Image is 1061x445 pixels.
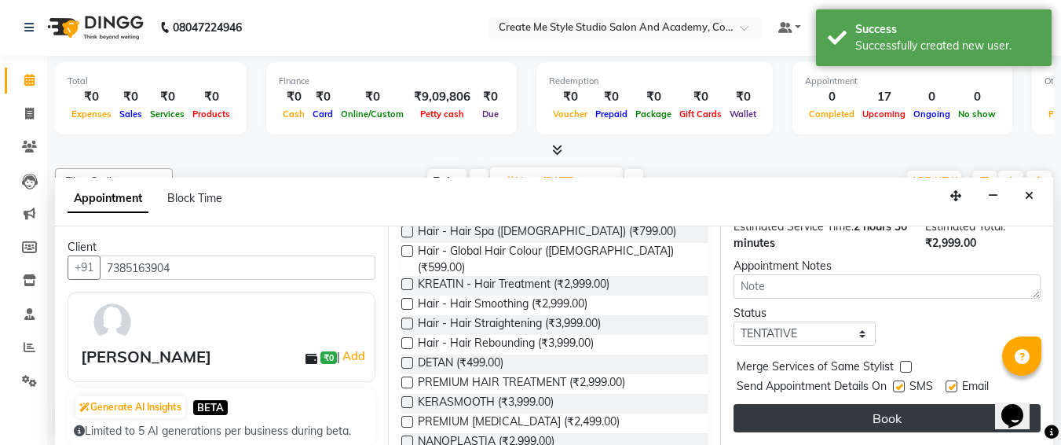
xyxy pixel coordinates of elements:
[726,108,760,120] span: Wallet
[538,170,616,193] input: 2025-10-06
[279,75,504,88] div: Finance
[90,300,135,345] img: avatar
[68,108,115,120] span: Expenses
[309,88,337,106] div: ₹0
[100,256,375,280] input: Search by Name/Mobile/Email/Code
[962,378,989,398] span: Email
[1018,184,1041,208] button: Close
[418,223,676,243] span: Hair - Hair Spa ([DEMOGRAPHIC_DATA]) (₹799.00)
[167,191,222,205] span: Block Time
[40,6,148,50] img: logo
[925,219,1005,234] span: Estimated Total:
[911,175,957,187] span: ADD NEW
[320,351,337,364] span: ₹0
[954,108,1000,120] span: No show
[75,396,185,418] button: Generate AI Insights
[925,236,976,250] span: ₹2,999.00
[591,108,631,120] span: Prepaid
[418,374,625,394] span: PREMIUM HAIR TREATMENT (₹2,999.00)
[408,88,477,106] div: ₹9,09,806
[855,38,1040,54] div: Successfully created new user.
[68,75,234,88] div: Total
[418,394,554,414] span: KERASMOOTH (₹3,999.00)
[477,88,504,106] div: ₹0
[146,108,188,120] span: Services
[805,88,858,106] div: 0
[337,347,368,366] span: |
[188,108,234,120] span: Products
[858,88,909,106] div: 17
[675,88,726,106] div: ₹0
[549,88,591,106] div: ₹0
[591,88,631,106] div: ₹0
[193,400,228,415] span: BETA
[734,219,854,234] span: Estimated Service Time:
[418,296,587,315] span: Hair - Hair Smoothing (₹2,999.00)
[173,6,242,50] b: 08047224946
[309,108,337,120] span: Card
[478,108,503,120] span: Due
[995,382,1045,429] iframe: chat widget
[68,239,375,256] div: Client
[68,256,101,280] button: +91
[340,347,368,366] a: Add
[805,108,858,120] span: Completed
[855,21,1040,38] div: Success
[418,315,601,335] span: Hair - Hair Straightening (₹3,999.00)
[858,108,909,120] span: Upcoming
[734,404,1041,432] button: Book
[734,258,1041,274] div: Appointment Notes
[675,108,726,120] span: Gift Cards
[115,108,146,120] span: Sales
[909,108,954,120] span: Ongoing
[737,359,894,378] span: Merge Services of Same Stylist
[427,169,466,193] span: Today
[805,75,1000,88] div: Appointment
[549,75,760,88] div: Redemption
[909,88,954,106] div: 0
[418,355,503,374] span: DETAN (₹499.00)
[188,88,234,106] div: ₹0
[115,88,146,106] div: ₹0
[68,88,115,106] div: ₹0
[907,171,961,193] button: ADD NEW
[337,108,408,120] span: Online/Custom
[68,185,148,213] span: Appointment
[418,276,609,296] span: KREATIN - Hair Treatment (₹2,999.00)
[631,88,675,106] div: ₹0
[909,378,933,398] span: SMS
[549,108,591,120] span: Voucher
[146,88,188,106] div: ₹0
[416,108,468,120] span: Petty cash
[954,88,1000,106] div: 0
[503,175,538,187] span: Mon
[81,345,211,369] div: [PERSON_NAME]
[65,175,120,187] span: Filter Stylist
[418,243,696,276] span: Hair - Global Hair Colour ([DEMOGRAPHIC_DATA]) (₹599.00)
[418,414,620,433] span: PREMIUM [MEDICAL_DATA] (₹2,499.00)
[734,305,875,322] div: Status
[337,88,408,106] div: ₹0
[279,108,309,120] span: Cash
[737,378,887,398] span: Send Appointment Details On
[279,88,309,106] div: ₹0
[631,108,675,120] span: Package
[418,335,594,355] span: Hair - Hair Rebounding (₹3,999.00)
[74,423,369,439] div: Limited to 5 AI generations per business during beta.
[726,88,760,106] div: ₹0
